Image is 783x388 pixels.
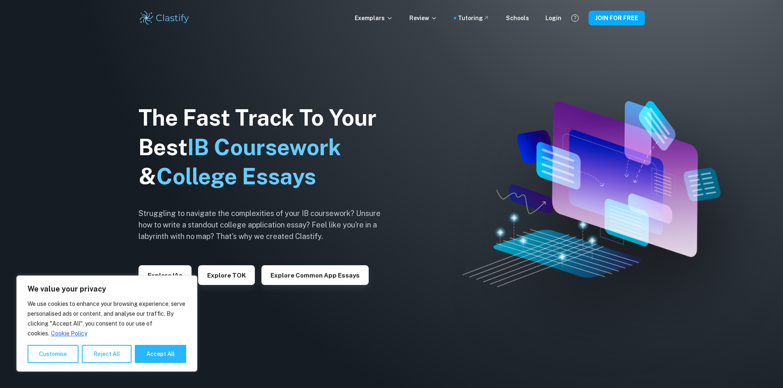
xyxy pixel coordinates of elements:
a: Explore Common App essays [261,271,369,279]
a: Login [545,14,561,23]
span: IB Coursework [187,134,341,160]
button: Customise [28,345,79,363]
button: Help and Feedback [568,11,582,25]
h1: The Fast Track To Your Best & [139,103,393,192]
button: Accept All [135,345,186,363]
img: Clastify logo [139,10,191,26]
p: We use cookies to enhance your browsing experience, serve personalised ads or content, and analys... [28,299,186,338]
img: Clastify hero [462,101,721,287]
h6: Struggling to navigate the complexities of your IB coursework? Unsure how to write a standout col... [139,208,393,242]
a: Schools [506,14,529,23]
a: Tutoring [458,14,490,23]
button: Explore IAs [139,265,192,285]
p: Exemplars [355,14,393,23]
button: Explore Common App essays [261,265,369,285]
div: We value your privacy [16,276,197,372]
a: Cookie Policy [51,330,88,337]
button: Reject All [82,345,132,363]
button: JOIN FOR FREE [589,11,645,25]
p: Review [409,14,437,23]
span: College Essays [156,163,316,189]
button: Explore TOK [198,265,255,285]
a: Explore IAs [139,271,192,279]
p: We value your privacy [28,284,186,294]
a: Explore TOK [198,271,255,279]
